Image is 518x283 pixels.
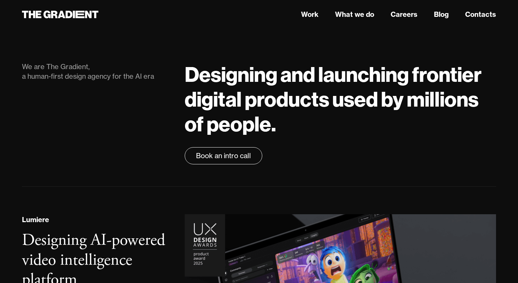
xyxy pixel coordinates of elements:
[391,9,417,20] a: Careers
[22,62,171,81] div: We are The Gradient, a human-first design agency for the AI era
[185,62,496,136] h1: Designing and launching frontier digital products used by millions of people.
[22,215,49,225] div: Lumiere
[434,9,449,20] a: Blog
[465,9,496,20] a: Contacts
[185,147,262,164] a: Book an intro call
[335,9,374,20] a: What we do
[301,9,319,20] a: Work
